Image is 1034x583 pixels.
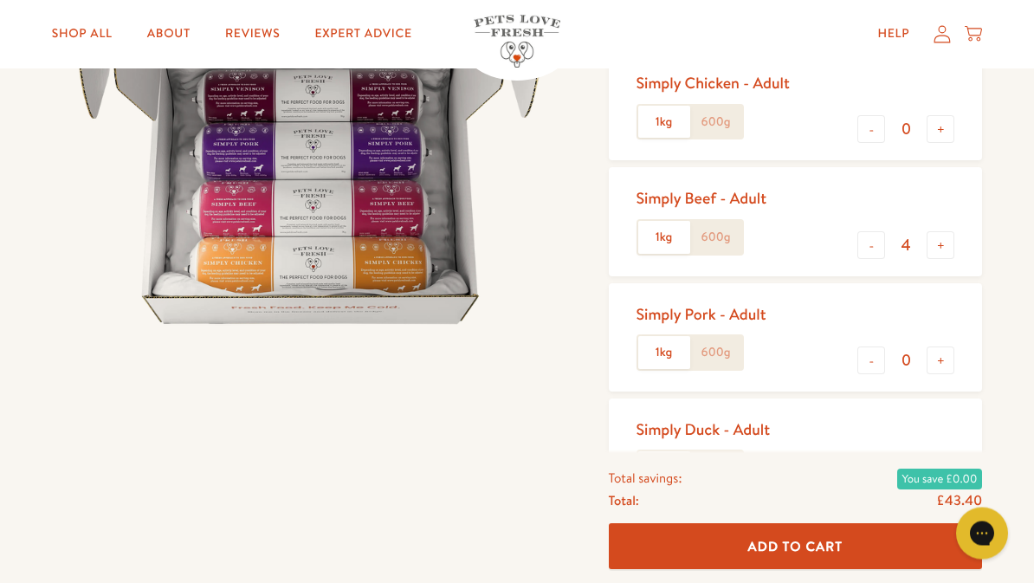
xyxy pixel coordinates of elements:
label: 600g [690,107,742,139]
span: Add To Cart [747,537,843,555]
div: Simply Duck - Adult [637,420,771,440]
span: £43.40 [936,491,982,510]
button: + [927,116,954,144]
button: - [857,232,885,260]
label: 1kg [638,107,690,139]
div: Simply Pork - Adult [637,305,766,325]
span: Total: [609,489,639,512]
a: Help [864,17,924,52]
a: About [133,17,204,52]
label: 1kg [638,452,690,485]
img: Pets Love Fresh [474,16,560,68]
button: + [927,347,954,375]
button: - [857,347,885,375]
div: Simply Chicken - Adult [637,74,790,94]
button: Add To Cart [609,524,983,570]
iframe: Gorgias live chat messenger [947,502,1017,566]
label: 1kg [638,222,690,255]
label: 600g [690,337,742,370]
button: - [857,116,885,144]
label: 600g [690,452,742,485]
button: + [927,232,954,260]
a: Reviews [211,17,294,52]
div: Simply Beef - Adult [637,189,767,209]
label: 600g [690,222,742,255]
a: Shop All [38,17,126,52]
span: You save £0.00 [897,469,983,489]
a: Expert Advice [301,17,425,52]
span: Total savings: [609,467,682,489]
label: 1kg [638,337,690,370]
